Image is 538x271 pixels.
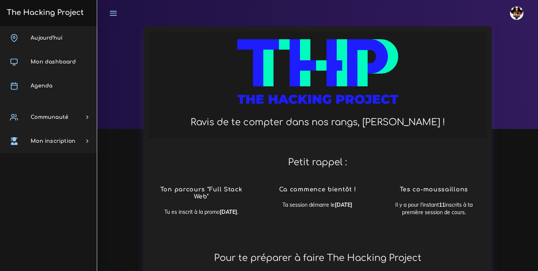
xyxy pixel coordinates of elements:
[273,186,362,193] h4: Ca commence bientôt !
[510,6,523,20] img: avatar
[149,149,486,176] h2: Petit rappel :
[389,201,479,216] p: Il y a pour l'instant inscrits à ta première session de cours.
[157,186,246,200] h4: Ton parcours "Full Stack Web"
[157,208,246,216] p: Tu es inscrit à la promo .
[31,138,75,144] span: Mon inscription
[389,186,479,193] h4: Tes co-moussaillons
[335,201,352,208] b: [DATE]
[439,201,445,208] b: 11
[4,9,84,17] h3: The Hacking Project
[31,83,52,89] span: Agenda
[31,59,76,65] span: Mon dashboard
[273,201,362,209] p: Ta session démarre le
[220,209,237,215] b: [DATE]
[31,35,62,41] span: Aujourd'hui
[31,114,68,120] span: Communauté
[157,117,479,128] h2: Ravis de te compter dans nos rangs, [PERSON_NAME] !
[237,39,398,112] img: logo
